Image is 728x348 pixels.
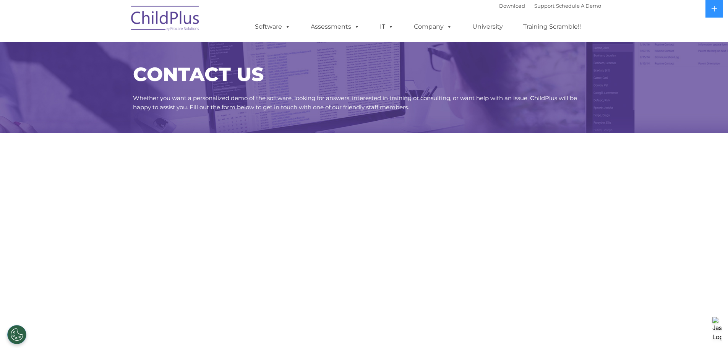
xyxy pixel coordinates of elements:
[534,3,555,9] a: Support
[516,19,589,34] a: Training Scramble!!
[127,0,204,39] img: ChildPlus by Procare Solutions
[556,3,601,9] a: Schedule A Demo
[499,3,601,9] font: |
[690,311,728,348] iframe: Chat Widget
[372,19,401,34] a: IT
[406,19,460,34] a: Company
[133,94,577,111] span: Whether you want a personalized demo of the software, looking for answers, interested in training...
[133,63,264,86] span: CONTACT US
[465,19,511,34] a: University
[499,3,525,9] a: Download
[303,19,367,34] a: Assessments
[247,19,298,34] a: Software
